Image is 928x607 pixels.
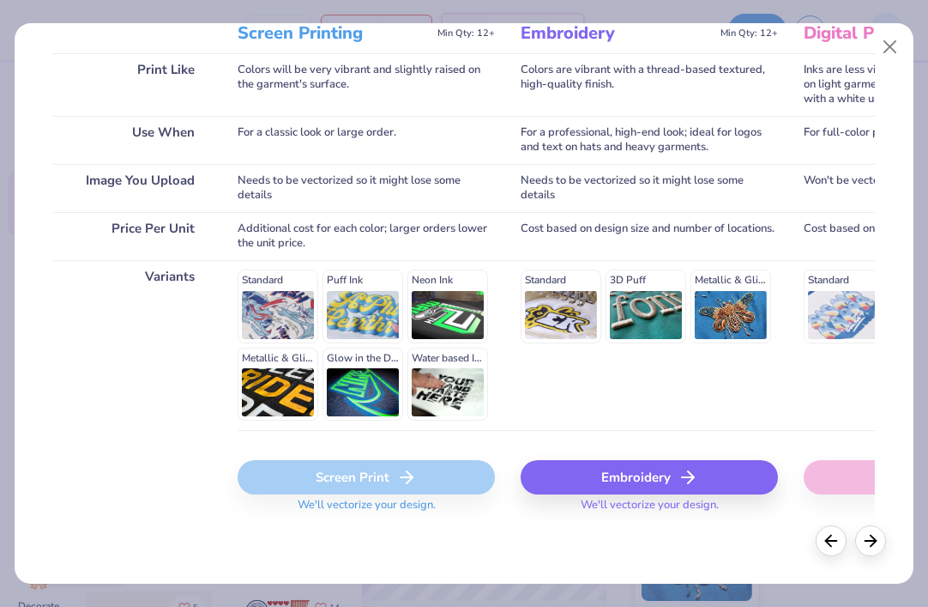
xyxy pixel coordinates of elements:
[238,22,431,45] h3: Screen Printing
[521,460,778,495] div: Embroidery
[521,164,778,212] div: Needs to be vectorized so it might lose some details
[437,27,495,39] span: Min Qty: 12+
[521,212,778,260] div: Cost based on design size and number of locations.
[238,53,495,116] div: Colors will be very vibrant and slightly raised on the garment's surface.
[238,212,495,260] div: Additional cost for each color; larger orders lower the unit price.
[521,116,778,164] div: For a professional, high-end look; ideal for logos and text on hats and heavy garments.
[238,460,495,495] div: Screen Print
[291,498,443,523] span: We'll vectorize your design.
[53,212,212,260] div: Price Per Unit
[521,53,778,116] div: Colors are vibrant with a thread-based textured, high-quality finish.
[521,22,714,45] h3: Embroidery
[53,53,212,116] div: Print Like
[53,260,212,430] div: Variants
[238,116,495,164] div: For a classic look or large order.
[720,27,778,39] span: Min Qty: 12+
[53,116,212,164] div: Use When
[238,164,495,212] div: Needs to be vectorized so it might lose some details
[574,498,726,523] span: We'll vectorize your design.
[874,31,907,64] button: Close
[53,164,212,212] div: Image You Upload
